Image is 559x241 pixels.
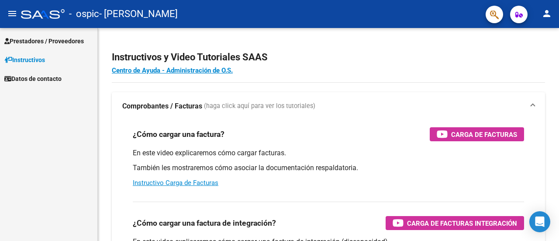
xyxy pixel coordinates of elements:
[133,217,276,229] h3: ¿Cómo cargar una factura de integración?
[386,216,524,230] button: Carga de Facturas Integración
[542,8,552,19] mat-icon: person
[4,55,45,65] span: Instructivos
[69,4,99,24] span: - ospic
[430,127,524,141] button: Carga de Facturas
[112,49,545,66] h2: Instructivos y Video Tutoriales SAAS
[133,179,218,187] a: Instructivo Carga de Facturas
[133,128,224,140] h3: ¿Cómo cargar una factura?
[204,101,315,111] span: (haga click aquí para ver los tutoriales)
[7,8,17,19] mat-icon: menu
[407,218,517,229] span: Carga de Facturas Integración
[99,4,178,24] span: - [PERSON_NAME]
[4,74,62,84] span: Datos de contacto
[122,101,202,111] strong: Comprobantes / Facturas
[112,66,233,74] a: Centro de Ayuda - Administración de O.S.
[529,211,550,232] div: Open Intercom Messenger
[133,148,524,158] p: En este video explicaremos cómo cargar facturas.
[112,92,545,120] mat-expansion-panel-header: Comprobantes / Facturas (haga click aquí para ver los tutoriales)
[133,163,524,173] p: También les mostraremos cómo asociar la documentación respaldatoria.
[4,36,84,46] span: Prestadores / Proveedores
[451,129,517,140] span: Carga de Facturas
